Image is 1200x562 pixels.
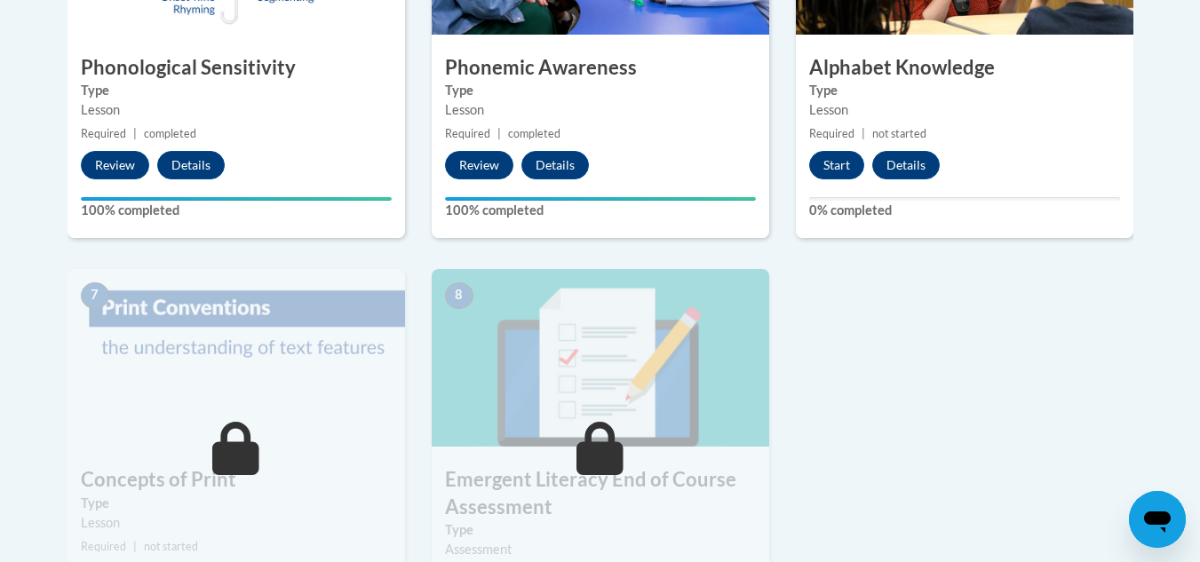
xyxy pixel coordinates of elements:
span: Required [81,540,126,553]
label: Type [809,81,1120,100]
label: Type [445,81,756,100]
div: Your progress [81,197,392,201]
h3: Alphabet Knowledge [796,54,1133,82]
button: Details [521,151,589,179]
label: 100% completed [445,201,756,220]
span: Required [81,127,126,140]
h3: Emergent Literacy End of Course Assessment [432,466,769,521]
button: Details [157,151,225,179]
div: Lesson [81,100,392,120]
span: 7 [81,282,109,309]
h3: Phonological Sensitivity [68,54,405,82]
span: completed [508,127,560,140]
span: Required [809,127,854,140]
span: | [133,127,137,140]
label: 100% completed [81,201,392,220]
button: Review [445,151,513,179]
img: Course Image [68,269,405,447]
span: not started [872,127,926,140]
label: 0% completed [809,201,1120,220]
span: | [497,127,501,140]
button: Details [872,151,940,179]
span: not started [144,540,198,553]
span: completed [144,127,196,140]
div: Lesson [809,100,1120,120]
span: Required [445,127,490,140]
div: Assessment [445,540,756,559]
span: | [862,127,865,140]
div: Your progress [445,197,756,201]
button: Review [81,151,149,179]
button: Start [809,151,864,179]
h3: Phonemic Awareness [432,54,769,82]
img: Course Image [432,269,769,447]
h3: Concepts of Print [68,466,405,494]
iframe: Button to launch messaging window [1129,491,1186,548]
span: | [133,540,137,553]
div: Lesson [445,100,756,120]
label: Type [445,520,756,540]
label: Type [81,81,392,100]
div: Lesson [81,513,392,533]
span: 8 [445,282,473,309]
label: Type [81,494,392,513]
